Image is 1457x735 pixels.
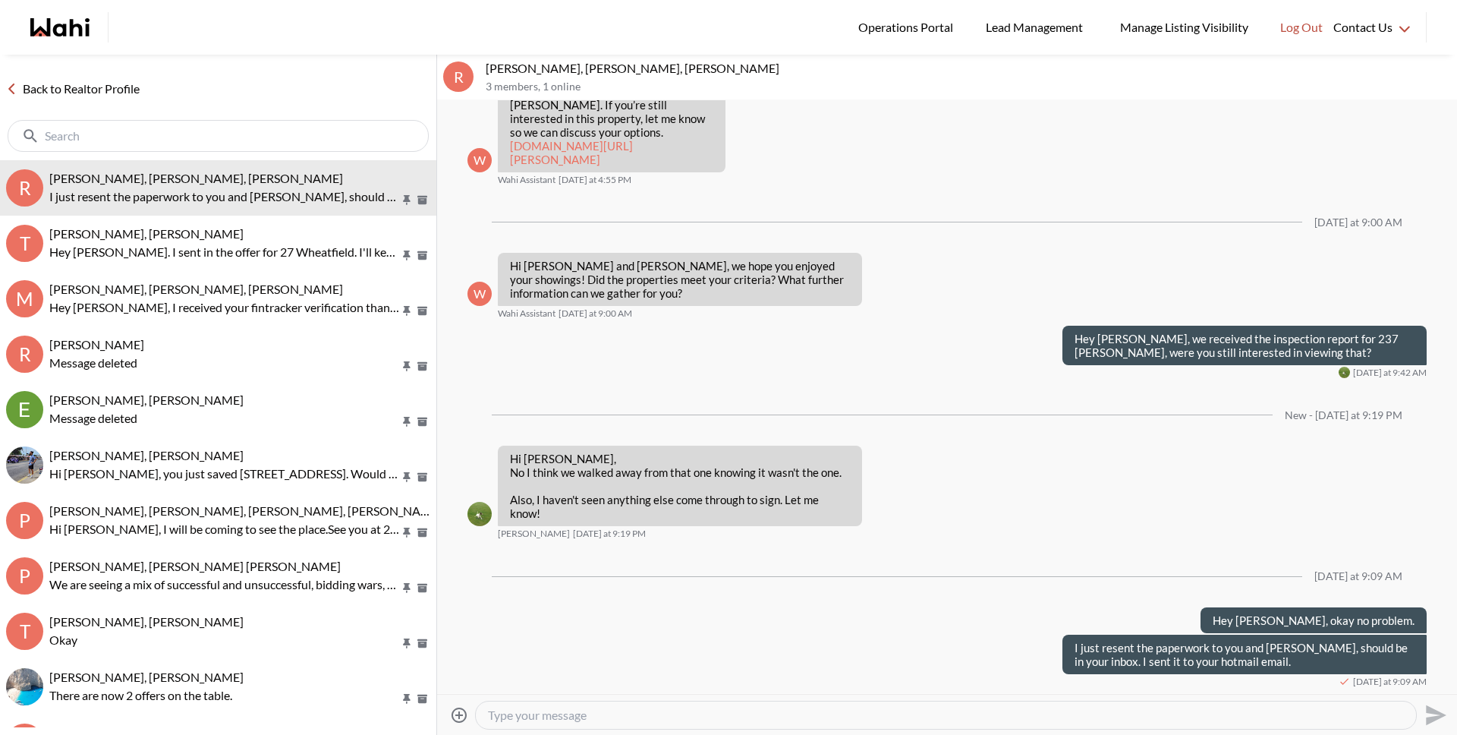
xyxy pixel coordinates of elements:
div: R [6,336,43,373]
button: Archive [414,471,430,484]
button: Send [1417,698,1451,732]
span: Operations Portal [858,17,958,37]
span: [PERSON_NAME] [498,528,570,540]
div: P [6,502,43,539]
div: R [6,169,43,207]
p: Hey [PERSON_NAME]. I sent in the offer for 27 Wheatfield. I'll keep you posted as I hear. When I ... [49,243,400,261]
p: Okay [49,631,400,649]
div: [DATE] at 9:00 AM [1314,216,1402,229]
button: Pin [400,249,414,262]
span: Manage Listing Visibility [1116,17,1253,37]
div: W [467,282,492,306]
img: E [6,391,43,428]
div: M [6,280,43,317]
p: 3 members , 1 online [486,80,1451,93]
div: T [6,225,43,262]
p: Hi [PERSON_NAME], No I think we walked away from that one knowing it wasn't the one. [510,452,850,479]
div: Omar Hijazi, Michelle [6,446,43,484]
button: Archive [414,692,430,705]
div: Message deleted [49,354,430,372]
img: A [6,668,43,705]
div: P [6,557,43,595]
span: [PERSON_NAME], [PERSON_NAME], [PERSON_NAME], [PERSON_NAME] [49,503,442,518]
input: Search [45,128,395,144]
span: [PERSON_NAME], [PERSON_NAME] [PERSON_NAME] [49,559,341,573]
button: Archive [414,194,430,207]
p: Hi [PERSON_NAME] and [PERSON_NAME], an offer has been submitted for [STREET_ADDRESS][PERSON_NAME]... [510,57,713,166]
button: Pin [400,692,414,705]
span: [PERSON_NAME], [PERSON_NAME] [49,614,244,629]
div: Message deleted [49,409,430,427]
div: W [467,148,492,172]
span: Wahi Assistant [498,174,555,186]
time: 2025-10-08T01:19:15.893Z [573,528,646,540]
span: Wahi Assistant [498,308,555,320]
p: Hey [PERSON_NAME], we received the inspection report for 237 [PERSON_NAME], were you still intere... [1075,332,1415,359]
button: Archive [414,304,430,317]
div: Amber F [1339,367,1350,378]
time: 2025-10-07T13:00:29.163Z [559,308,632,320]
div: Efrem Abraham, Michelle [6,391,43,428]
p: Hi [PERSON_NAME], you just saved [STREET_ADDRESS]. Would you like to book a showing or receive mo... [49,465,400,483]
span: Lead Management [986,17,1088,37]
button: Archive [414,249,430,262]
p: [PERSON_NAME], [PERSON_NAME], [PERSON_NAME] [486,61,1451,76]
button: Archive [414,360,430,373]
span: [PERSON_NAME], [PERSON_NAME], [PERSON_NAME] [49,171,343,185]
button: Pin [400,194,414,207]
img: A [1339,367,1350,378]
button: Pin [400,526,414,539]
textarea: Type your message [488,708,1404,723]
button: Pin [400,582,414,595]
div: New - [DATE] at 9:19 PM [1285,409,1402,422]
span: [PERSON_NAME] [49,337,144,352]
a: [DOMAIN_NAME][URL][PERSON_NAME] [510,139,633,166]
button: Archive [414,582,430,595]
p: Hi [PERSON_NAME] and [PERSON_NAME], we hope you enjoyed your showings! Did the properties meet yo... [510,259,850,300]
time: 2025-10-07T13:42:50.189Z [1353,367,1427,379]
p: Hey [PERSON_NAME], I received your fintracker verification thank you. If [PERSON_NAME] can get he... [49,298,400,317]
div: R [443,62,474,92]
span: [PERSON_NAME], [PERSON_NAME] [49,226,244,241]
p: I just resent the paperwork to you and [PERSON_NAME], should be in your inbox. I sent it to your ... [1075,641,1415,668]
a: Wahi homepage [30,18,90,36]
p: I just resent the paperwork to you and [PERSON_NAME], should be in your inbox. I sent it to your ... [49,188,400,206]
p: Hey [PERSON_NAME], okay no problem. [1213,614,1415,627]
div: [DATE] at 9:09 AM [1314,570,1402,583]
button: Archive [414,526,430,539]
span: Log Out [1280,17,1323,37]
img: O [6,446,43,484]
div: T [6,613,43,650]
div: Arsene Dilenga, Michelle [6,668,43,705]
p: Hi [PERSON_NAME], I will be coming to see the place.See you at 2.30 [DATE] [49,520,400,538]
span: [PERSON_NAME], [PERSON_NAME], [PERSON_NAME] [49,282,343,296]
p: There are now 2 offers on the table. [49,686,400,705]
button: Pin [400,360,414,373]
button: Pin [400,471,414,484]
button: Archive [414,415,430,428]
span: [PERSON_NAME], [PERSON_NAME] [49,448,244,462]
button: Pin [400,637,414,650]
span: [PERSON_NAME], [PERSON_NAME] [49,670,244,684]
p: We are seeing a mix of successful and unsuccessful, bidding wars, depending on the sellers and th... [49,576,400,594]
p: Also, I haven't seen anything else come through to sign. Let me know! [510,493,850,520]
time: 2025-10-08T13:09:51.014Z [1353,676,1427,688]
button: Pin [400,304,414,317]
button: Archive [414,637,430,650]
div: Amber F [467,502,492,526]
span: [PERSON_NAME], [PERSON_NAME] [49,393,244,407]
time: 2025-10-06T20:55:42.185Z [559,174,631,186]
button: Pin [400,415,414,428]
img: A [467,502,492,526]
